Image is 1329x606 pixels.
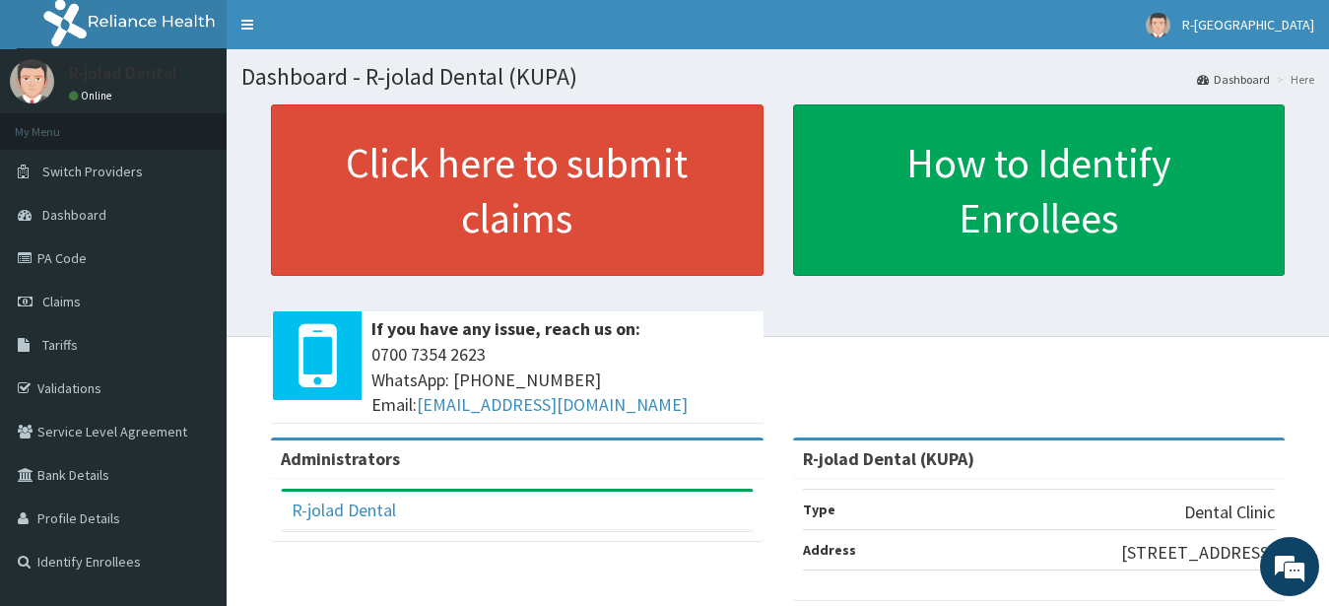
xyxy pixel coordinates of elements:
[417,393,688,416] a: [EMAIL_ADDRESS][DOMAIN_NAME]
[42,293,81,310] span: Claims
[803,501,835,518] b: Type
[10,400,375,469] textarea: Type your message and hit 'Enter'
[323,10,370,57] div: Minimize live chat window
[1146,13,1170,37] img: User Image
[42,206,106,224] span: Dashboard
[271,104,764,276] a: Click here to submit claims
[1184,500,1275,525] p: Dental Clinic
[1182,16,1314,34] span: R-[GEOGRAPHIC_DATA]
[1197,71,1270,88] a: Dashboard
[42,336,78,354] span: Tariffs
[42,163,143,180] span: Switch Providers
[292,499,396,521] a: R-jolad Dental
[281,447,400,470] b: Administrators
[10,59,54,103] img: User Image
[69,64,177,82] p: R-jolad Dental
[114,179,272,378] span: We're online!
[69,89,116,102] a: Online
[241,64,1314,90] h1: Dashboard - R-jolad Dental (KUPA)
[102,110,331,136] div: Chat with us now
[803,447,974,470] strong: R-jolad Dental (KUPA)
[371,317,640,340] b: If you have any issue, reach us on:
[1272,71,1314,88] li: Here
[793,104,1286,276] a: How to Identify Enrollees
[803,541,856,559] b: Address
[371,342,754,418] span: 0700 7354 2623 WhatsApp: [PHONE_NUMBER] Email:
[36,99,80,148] img: d_794563401_company_1708531726252_794563401
[1121,540,1275,566] p: [STREET_ADDRESS]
